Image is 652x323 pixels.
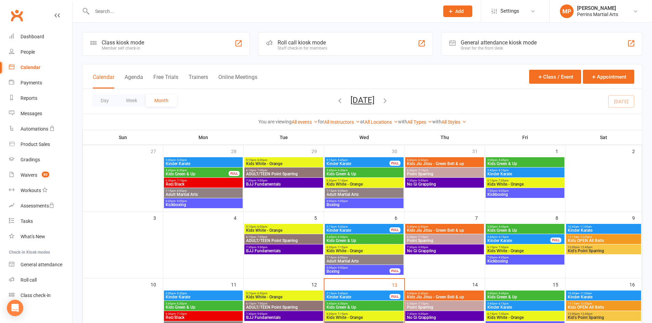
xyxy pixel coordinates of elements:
span: Adult Martial Arts [165,192,241,197]
span: BJJ Fundamentals [246,182,322,186]
span: - 8:00pm [497,256,509,259]
span: 5:45pm [407,225,483,228]
span: - 5:45pm [336,225,348,228]
a: Clubworx [8,7,25,24]
div: Class check-in [21,293,51,298]
a: Waivers 80 [9,167,72,183]
span: Adult Martial Arts [326,192,402,197]
span: - 6:30pm [336,235,348,239]
span: Kids White - Orange [246,162,322,166]
span: Kids White - Orange [487,249,563,253]
a: Messages [9,106,72,121]
span: - 9:00pm [336,266,348,269]
div: 2 [632,145,642,157]
span: - 7:15pm [176,179,187,182]
span: 7:30pm [246,246,322,249]
div: Class kiosk mode [102,39,144,46]
span: - 9:00pm [417,179,428,182]
button: Appointment [583,70,634,84]
div: Dashboard [21,34,44,39]
span: 6:15pm [487,312,563,315]
button: Month [146,94,177,107]
div: 14 [472,279,485,290]
span: 7:15pm [326,256,402,259]
span: - 6:30pm [176,169,187,172]
button: Online Meetings [218,74,257,89]
strong: with [432,119,442,124]
div: 12 [311,279,324,290]
a: Payments [9,75,72,91]
button: [DATE] [350,95,374,105]
span: - 6:30pm [417,292,428,295]
span: 7:30pm [246,312,322,315]
span: - 7:15pm [417,235,428,239]
span: Kids Jiu Jitsu - Green Belt & up [407,162,483,166]
span: Kids Jiu Jitsu - Green Belt & up [407,295,483,299]
span: Settings [500,3,519,19]
span: Kids White - Orange [326,249,402,253]
div: 27 [151,145,163,157]
span: 5:00pm [487,292,563,295]
div: Assessments [21,203,54,208]
span: Kids Jiu Jitsu - Green Belt & up [407,228,483,232]
span: Kids White - Orange [246,228,322,232]
span: 8:00pm [326,200,402,203]
span: No Gi Grappling [407,182,483,186]
span: ADULT/TEEN Point Sparring [246,172,322,176]
a: Workouts [9,183,72,198]
div: FULL [389,227,400,232]
span: Point Sparring [407,305,483,309]
span: 7:30pm [246,179,322,182]
span: Kids White - Orange [487,182,563,186]
span: Kinder Karate [487,239,551,243]
span: 5:00pm [165,292,241,295]
div: Product Sales [21,142,50,147]
span: - 7:00pm [497,312,509,315]
a: Class kiosk mode [9,288,72,303]
span: 5:15pm [246,292,322,295]
div: Roll call kiosk mode [278,39,327,46]
span: - 6:00pm [256,225,267,228]
div: Gradings [21,157,40,162]
span: Kid's Point Sparring [567,249,640,253]
span: Kid's Point Sparring [567,315,640,320]
th: Fri [485,130,565,145]
span: 8:00pm [165,200,241,203]
span: No Gi Grappling [407,249,483,253]
span: 7:00pm [487,256,563,259]
span: 7:15pm [165,189,241,192]
div: What's New [21,234,45,239]
div: 8 [555,212,565,223]
span: Point Sparring [407,239,483,243]
a: Tasks [9,214,72,229]
span: - 6:15pm [497,302,509,305]
span: 6:30pm [165,179,241,182]
th: Sun [83,130,163,145]
div: General attendance [21,262,62,267]
div: [PERSON_NAME] [577,5,618,11]
span: 6:15pm [246,169,322,172]
span: - 7:00pm [497,179,509,182]
a: Roll call [9,272,72,288]
div: 1 [555,145,565,157]
a: People [9,44,72,60]
span: - 7:00pm [256,302,267,305]
div: Staff check-in for members [278,46,327,51]
div: Open Intercom Messenger [7,300,23,316]
span: - 9:00pm [176,200,187,203]
span: 5:45pm [165,169,229,172]
div: 29 [311,145,324,157]
div: 7 [475,212,485,223]
span: Boxing [326,269,390,273]
span: 6:30pm [407,169,483,172]
span: 5:15pm [326,159,390,162]
div: Automations [21,126,48,132]
span: 6:15pm [487,179,563,182]
span: 7:00pm [487,189,563,192]
span: - 9:00pm [417,312,428,315]
span: Add [455,9,464,14]
span: Kinder Karate [165,295,241,299]
span: - 6:15pm [497,235,509,239]
span: 5:45pm [487,235,551,239]
a: Reports [9,91,72,106]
